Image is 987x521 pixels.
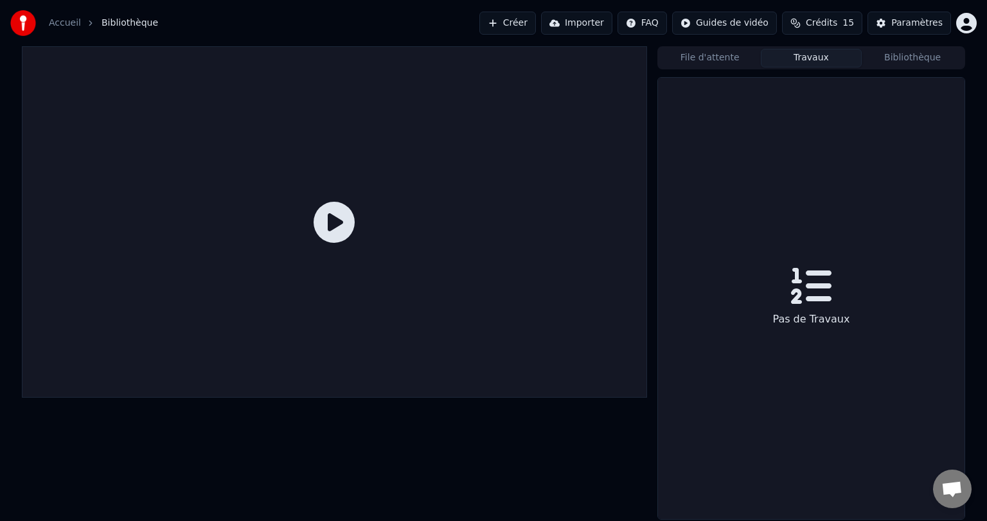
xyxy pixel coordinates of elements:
[10,10,36,36] img: youka
[541,12,612,35] button: Importer
[102,17,158,30] span: Bibliothèque
[672,12,777,35] button: Guides de vidéo
[767,306,855,332] div: Pas de Travaux
[933,470,972,508] div: Ouvrir le chat
[761,49,862,67] button: Travaux
[782,12,862,35] button: Crédits15
[618,12,667,35] button: FAQ
[49,17,81,30] a: Accueil
[479,12,536,35] button: Créer
[891,17,943,30] div: Paramètres
[862,49,963,67] button: Bibliothèque
[806,17,837,30] span: Crédits
[49,17,158,30] nav: breadcrumb
[867,12,951,35] button: Paramètres
[842,17,854,30] span: 15
[659,49,761,67] button: File d'attente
